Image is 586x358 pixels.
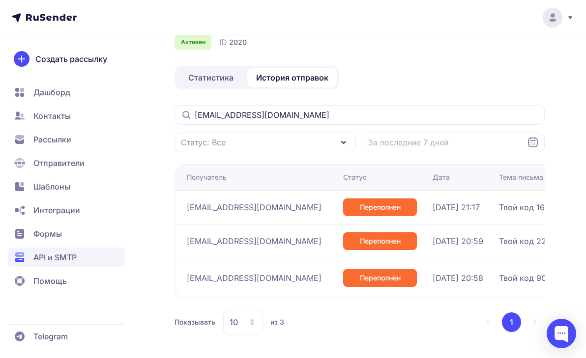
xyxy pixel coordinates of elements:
[360,273,401,283] span: Переполнен
[35,53,107,65] span: Создать рассылку
[360,202,401,212] span: Переполнен
[181,38,205,46] span: Активен
[433,235,483,247] span: [DATE] 20:59
[270,317,284,327] span: из 3
[33,110,71,122] span: Контакты
[175,317,215,327] span: Показывать
[187,235,322,247] span: [EMAIL_ADDRESS][DOMAIN_NAME]
[433,272,483,284] span: [DATE] 20:58
[256,72,328,83] span: История отправок
[187,272,322,284] span: [EMAIL_ADDRESS][DOMAIN_NAME]
[181,137,226,148] span: Статус: Все
[343,172,367,182] div: Статус
[33,204,80,216] span: Интеграции
[219,36,247,48] div: ID
[230,316,238,328] span: 10
[33,157,85,169] span: Отправители
[502,312,521,332] button: 1
[33,181,70,193] span: Шаблоны
[187,201,322,213] span: [EMAIL_ADDRESS][DOMAIN_NAME]
[175,105,545,125] input: Поиск
[33,86,70,98] span: Дашборд
[33,228,62,240] span: Формы
[247,68,337,87] a: История отправок
[187,172,227,182] div: Получатель
[8,327,125,346] a: Telegram
[188,72,234,83] span: Статистика
[360,236,401,246] span: Переполнен
[33,275,67,287] span: Помощь
[499,172,543,182] div: Тема письма
[229,37,247,47] span: 2020
[33,134,71,145] span: Рассылки
[364,133,545,152] input: Datepicker input
[433,201,480,213] span: [DATE] 21:17
[33,330,68,342] span: Telegram
[176,68,245,87] a: Статистика
[33,251,77,263] span: API и SMTP
[433,172,450,182] div: Дата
